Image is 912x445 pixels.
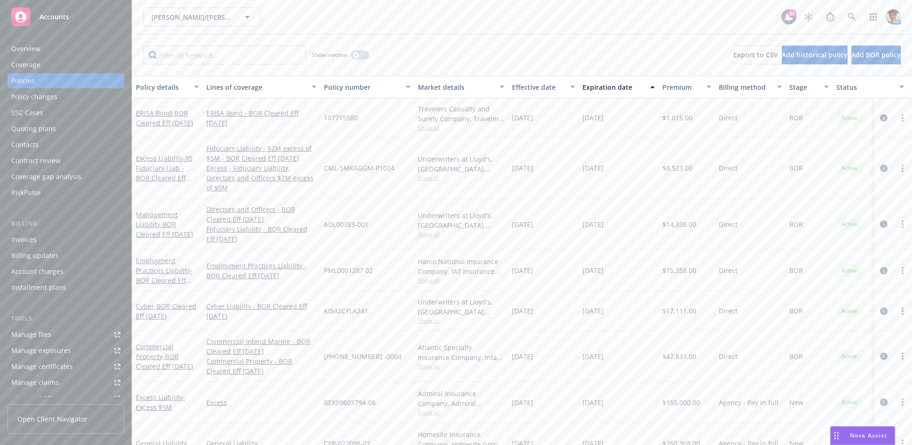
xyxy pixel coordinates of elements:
[206,143,316,163] a: Fiduciary Liability - $2M excess of $5M - BOR Cleared Eff [DATE]
[662,398,700,407] span: $155,000.00
[418,230,504,238] span: Show all
[782,46,848,64] button: Add historical policy
[39,13,69,21] span: Accounts
[418,154,504,174] div: Underwriters at Lloyd's, [GEOGRAPHIC_DATA], [PERSON_NAME] of [GEOGRAPHIC_DATA]
[897,351,908,362] a: more
[789,398,803,407] span: New
[851,50,901,59] span: Add BOR policy
[206,261,316,281] a: Employment Practices Liability - BOR Cleared Eff [DATE]
[715,76,786,98] button: Billing method
[782,50,848,59] span: Add historical policy
[324,398,376,407] span: BEX09603794-06
[512,113,533,123] span: [DATE]
[840,266,859,275] span: Active
[8,89,124,104] a: Policy changes
[418,276,504,284] span: Show all
[11,248,59,263] div: Billing updates
[418,257,504,276] div: Harco National Insurance Company, IAT Insurance Group, Brown & Riding Insurance Services, Inc.
[136,220,193,239] span: - BOR Cleared Eff [DATE]
[8,343,124,358] a: Manage exposures
[850,431,887,439] span: Nova Assist
[11,137,39,152] div: Contacts
[143,46,306,64] input: Filter by keyword...
[662,113,692,123] span: $1,015.00
[11,185,41,200] div: RiskPulse
[719,163,738,173] span: Direct
[582,82,645,92] div: Expiration date
[206,356,316,376] a: Commercial Property - BOR Cleared Eff [DATE]
[136,266,193,295] span: - BOR Cleared Eff [DATE]
[719,351,738,361] span: Direct
[8,327,124,342] a: Manage files
[789,265,803,275] span: BOR
[8,375,124,390] a: Manage claims
[512,82,565,92] div: Effective date
[206,163,316,193] a: Excess - Fiduciary Liability, Directors and Officers $2M excess of $5M
[8,137,124,152] a: Contacts
[8,314,124,323] div: Tools
[324,265,373,275] span: PML0001287 02
[11,280,66,295] div: Installment plans
[582,113,604,123] span: [DATE]
[8,73,124,88] a: Policies
[11,343,71,358] div: Manage exposures
[788,9,796,18] div: 30
[733,50,778,59] span: Export to CSV
[206,82,306,92] div: Lines of coverage
[840,220,859,228] span: Active
[418,343,504,362] div: Atlantic Specialty Insurance Company, Intact Insurance
[418,104,504,124] div: Travelers Casualty and Surety Company, Travelers Insurance
[418,389,504,408] div: Admiral Insurance Company, Admiral Insurance Group ([PERSON_NAME] Corporation), Brown & Riding In...
[11,375,59,390] div: Manage claims
[799,8,818,26] a: Stop snowing
[136,82,189,92] div: Policy details
[8,41,124,56] a: Overview
[8,57,124,72] a: Coverage
[8,264,124,279] a: Account charges
[821,8,840,26] a: Report a Bug
[206,398,316,407] a: Excess
[512,219,533,229] span: [DATE]
[789,113,803,123] span: BOR
[324,82,400,92] div: Policy number
[418,362,504,370] span: Show all
[831,427,842,445] div: Drag to move
[878,305,889,317] a: circleInformation
[897,163,908,174] a: more
[662,265,696,275] span: $15,358.00
[136,154,193,192] a: Excess Liability
[8,391,124,406] a: Manage BORs
[11,89,57,104] div: Policy changes
[17,414,87,424] span: Open Client Navigator
[136,109,193,127] a: ERISA Bond
[662,163,692,173] span: $8,523.00
[8,359,124,374] a: Manage certificates
[136,393,185,412] a: Excess Liability
[897,305,908,317] a: more
[582,351,604,361] span: [DATE]
[11,169,81,184] div: Coverage gap analysis
[789,163,803,173] span: BOR
[659,76,715,98] button: Premium
[662,306,696,316] span: $17,111.00
[512,351,533,361] span: [DATE]
[11,153,61,168] div: Contract review
[418,211,504,230] div: Underwriters at Lloyd's, [GEOGRAPHIC_DATA], [PERSON_NAME] of [GEOGRAPHIC_DATA]
[136,342,193,371] a: Commercial Property
[878,265,889,276] a: circleInformation
[136,393,185,412] span: - Excess $5M
[8,153,124,168] a: Contract review
[878,112,889,124] a: circleInformation
[11,41,40,56] div: Overview
[418,174,504,182] span: Show all
[878,397,889,408] a: circleInformation
[11,57,40,72] div: Coverage
[864,8,883,26] a: Switch app
[579,76,659,98] button: Expiration date
[789,306,803,316] span: BOR
[324,306,368,316] span: KI542CYLA241
[851,46,901,64] button: Add BOR policy
[512,306,533,316] span: [DATE]
[789,351,803,361] span: BOR
[11,391,55,406] div: Manage BORs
